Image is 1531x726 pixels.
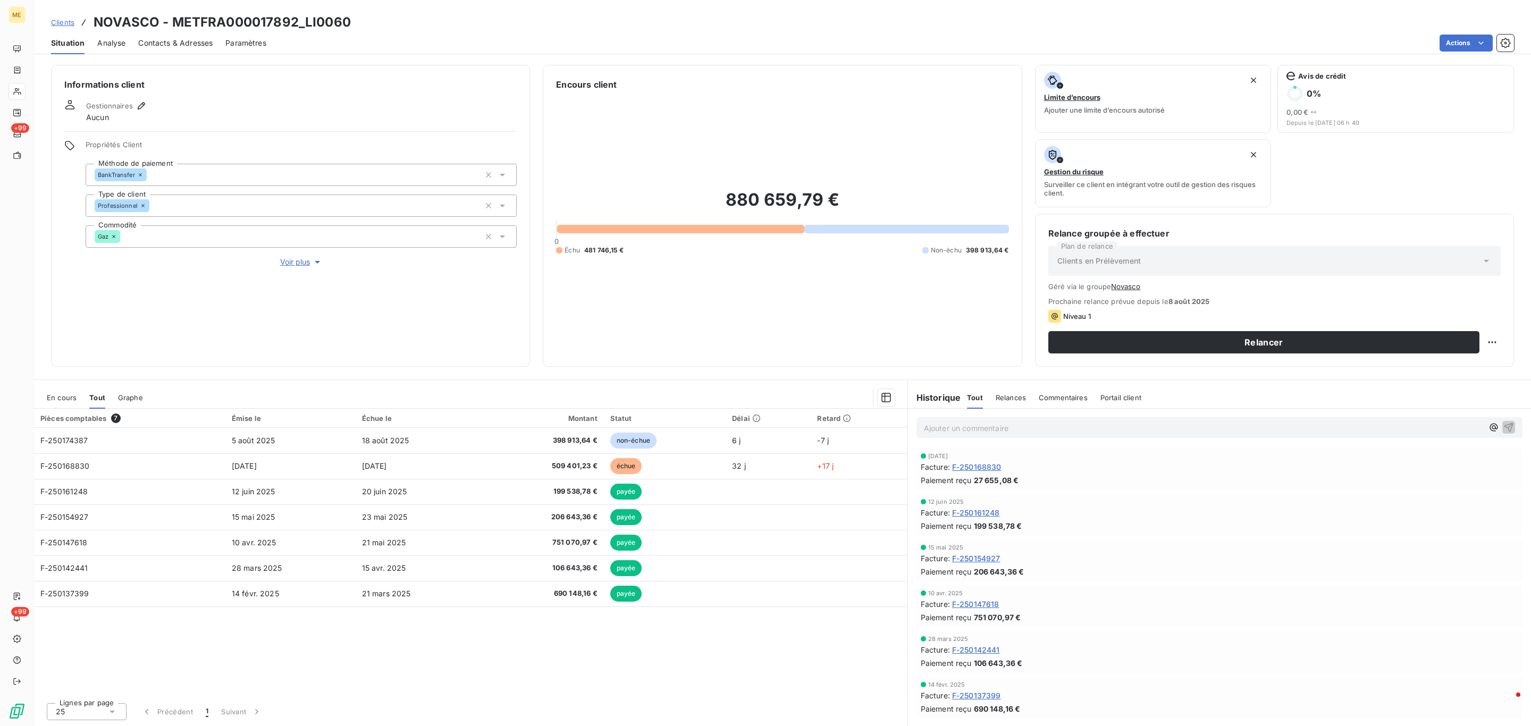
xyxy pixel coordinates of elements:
div: Retard [817,414,901,423]
span: Prochaine relance prévue depuis le [1048,297,1501,306]
span: Paiement reçu [921,703,972,714]
span: 18 août 2025 [362,436,409,445]
span: Facture : [921,644,950,655]
span: 27 655,08 € [974,475,1019,486]
button: Gestion du risqueSurveiller ce client en intégrant votre outil de gestion des risques client. [1035,139,1272,207]
img: Logo LeanPay [9,703,26,720]
button: 1 [199,700,215,723]
span: F-250142441 [40,563,88,572]
span: 0 [554,237,559,246]
span: Voir plus [280,257,323,267]
span: 5 août 2025 [232,436,275,445]
span: Professionnel [98,202,138,209]
div: Pièces comptables [40,413,219,423]
h6: Historique [908,391,961,404]
span: payée [610,484,642,500]
a: +99 [9,125,25,142]
span: BankTransfer [98,172,135,178]
span: 20 juin 2025 [362,487,407,496]
span: 7 [111,413,121,423]
span: Facture : [921,461,950,472]
span: F-250147618 [952,598,999,610]
div: Échue le [362,414,476,423]
span: 398 913,64 € [966,246,1009,255]
span: 6 j [732,436,741,445]
button: Relancer [1048,331,1479,353]
span: Paiement reçu [921,612,972,623]
span: Ajouter une limite d’encours autorisé [1044,106,1165,114]
span: Niveau 1 [1063,312,1091,320]
span: 690 148,16 € [489,588,597,599]
span: F-250154927 [40,512,89,521]
span: Commentaires [1039,393,1088,402]
h6: Encours client [556,78,617,91]
span: 0,00 € [1286,108,1308,116]
input: Ajouter une valeur [120,232,129,241]
span: 398 913,64 € [489,435,597,446]
h6: 0 % [1307,88,1321,99]
a: Clients [51,17,74,28]
span: F-250142441 [952,644,1000,655]
span: 28 mars 2025 [928,636,969,642]
span: Gestionnaires [86,102,133,110]
span: Clients en Prélèvement [1057,256,1141,266]
span: échue [610,458,642,474]
span: En cours [47,393,77,402]
span: payée [610,509,642,525]
span: Relances [996,393,1026,402]
span: Facture : [921,598,950,610]
span: Graphe [118,393,143,402]
span: Facture : [921,690,950,701]
span: 14 févr. 2025 [232,589,279,598]
span: 206 643,36 € [974,566,1024,577]
span: payée [610,535,642,551]
span: Facture : [921,507,950,518]
span: 21 mars 2025 [362,589,411,598]
span: [DATE] [362,461,387,470]
span: 10 avr. 2025 [928,590,963,596]
span: 106 643,36 € [974,657,1023,669]
div: Émise le [232,414,349,423]
div: Montant [489,414,597,423]
span: F-250137399 [40,589,89,598]
button: Actions [1440,35,1493,52]
input: Ajouter une valeur [147,170,155,180]
button: Suivant [215,700,268,723]
span: Limite d’encours [1044,93,1100,102]
span: +99 [11,123,29,133]
span: Analyse [97,38,125,48]
span: Portail client [1100,393,1141,402]
div: Statut [610,414,720,423]
span: Propriétés Client [86,140,517,155]
div: Délai [732,414,804,423]
span: F-250137399 [952,690,1001,701]
span: Tout [89,393,105,402]
span: Paiement reçu [921,566,972,577]
span: F-250168830 [952,461,1002,472]
span: Situation [51,38,85,48]
span: Paiement reçu [921,475,972,486]
span: 106 643,36 € [489,563,597,573]
span: 15 mai 2025 [928,544,964,551]
button: Limite d’encoursAjouter une limite d’encours autorisé [1035,65,1272,133]
span: F-250154927 [952,553,1000,564]
span: +99 [11,607,29,617]
span: Paiement reçu [921,657,972,669]
span: F-250161248 [40,487,88,496]
span: 1 [206,706,208,717]
span: 15 avr. 2025 [362,563,406,572]
span: 10 avr. 2025 [232,538,276,547]
span: F-250161248 [952,507,1000,518]
span: Échu [565,246,580,255]
span: 12 juin 2025 [928,499,964,505]
h3: NOVASCO - METFRA000017892_LI0060 [94,13,351,32]
input: Ajouter une valeur [149,201,158,210]
span: Non-échu [931,246,962,255]
span: Depuis le [DATE] 06 h 40 [1286,120,1505,126]
span: 32 j [732,461,746,470]
span: -7 j [817,436,829,445]
span: 25 [56,706,65,717]
span: Avis de crédit [1298,72,1346,80]
span: Paramètres [225,38,266,48]
span: 751 070,97 € [974,612,1021,623]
